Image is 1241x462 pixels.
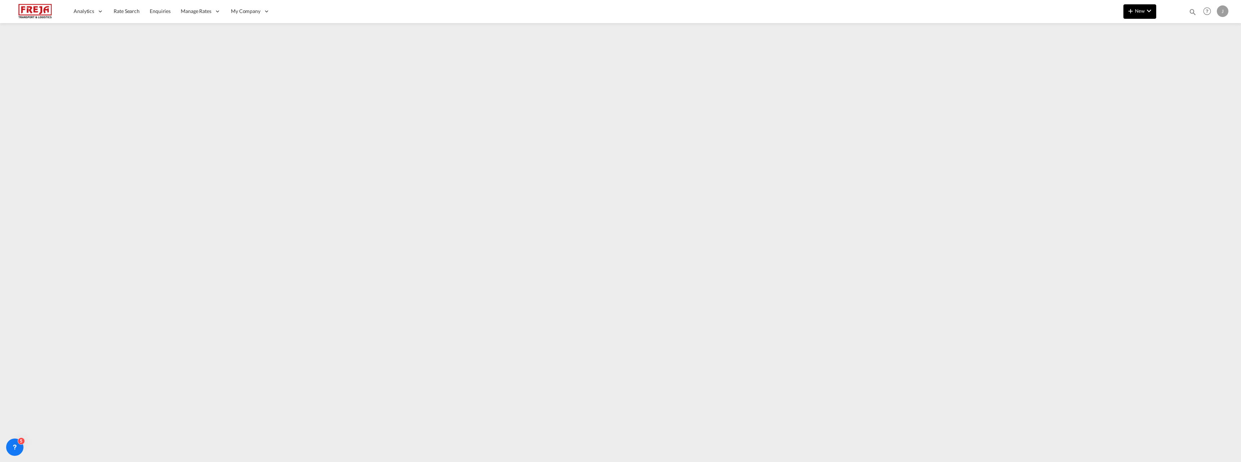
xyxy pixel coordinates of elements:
span: Rate Search [114,8,140,14]
span: Help [1201,5,1213,17]
img: 586607c025bf11f083711d99603023e7.png [11,3,60,20]
span: Analytics [74,8,94,15]
button: icon-plus 400-fgNewicon-chevron-down [1123,4,1156,19]
div: Help [1201,5,1217,18]
span: Enquiries [150,8,171,14]
span: Manage Rates [181,8,211,15]
span: New [1126,8,1153,14]
div: J [1217,5,1228,17]
span: My Company [231,8,260,15]
md-icon: icon-magnify [1189,8,1197,16]
div: icon-magnify [1189,8,1197,19]
md-icon: icon-plus 400-fg [1126,7,1135,15]
md-icon: icon-chevron-down [1145,7,1153,15]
